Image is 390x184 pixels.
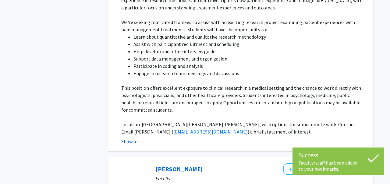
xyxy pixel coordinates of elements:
[121,84,365,113] p: This position offers excellent exposure to clinical research in a medical setting and the chance ...
[5,157,26,179] iframe: Chat
[173,129,248,135] a: [EMAIL_ADDRESS][DOMAIN_NAME]
[299,151,378,160] div: Success
[121,121,365,135] p: Location: [GEOGRAPHIC_DATA][PERSON_NAME][PERSON_NAME], with options for some remote work. Contact...
[133,40,365,48] li: Assist with participant recruitment and scheduling
[121,138,142,145] button: Show less
[133,48,365,55] li: Help develop and refine interview guides
[156,175,365,182] p: Faculty
[299,160,378,172] div: Faculty/staff has been added to your bookmarks.
[283,163,315,175] button: Add Michele Manahan to Bookmarks
[121,19,365,33] p: We're seeking motivated trainees to assist with an exciting research project examining patient ex...
[133,70,365,77] li: Engage in research team meetings and discussions
[133,62,365,70] li: Participate in coding and analysis
[156,165,203,173] a: [PERSON_NAME]
[133,55,365,62] li: Support data management and organization
[133,33,365,40] li: Learn about quantitative and qualitative research methodology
